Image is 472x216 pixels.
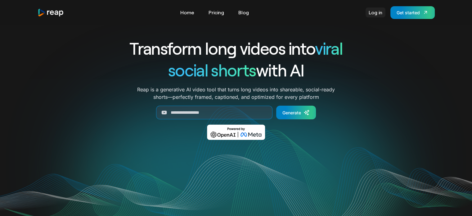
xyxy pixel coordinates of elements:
[38,8,64,17] a: home
[177,7,197,17] a: Home
[235,7,252,17] a: Blog
[38,8,64,17] img: reap logo
[207,125,265,140] img: Powered by OpenAI & Meta
[107,37,365,59] h1: Transform long videos into
[168,60,256,80] span: social shorts
[107,59,365,81] h1: with AI
[276,106,316,119] a: Generate
[107,106,365,119] form: Generate Form
[315,38,343,58] span: viral
[397,9,420,16] div: Get started
[366,7,385,17] a: Log in
[205,7,227,17] a: Pricing
[390,6,435,19] a: Get started
[282,109,301,116] div: Generate
[137,86,335,101] p: Reap is a generative AI video tool that turns long videos into shareable, social-ready shorts—per...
